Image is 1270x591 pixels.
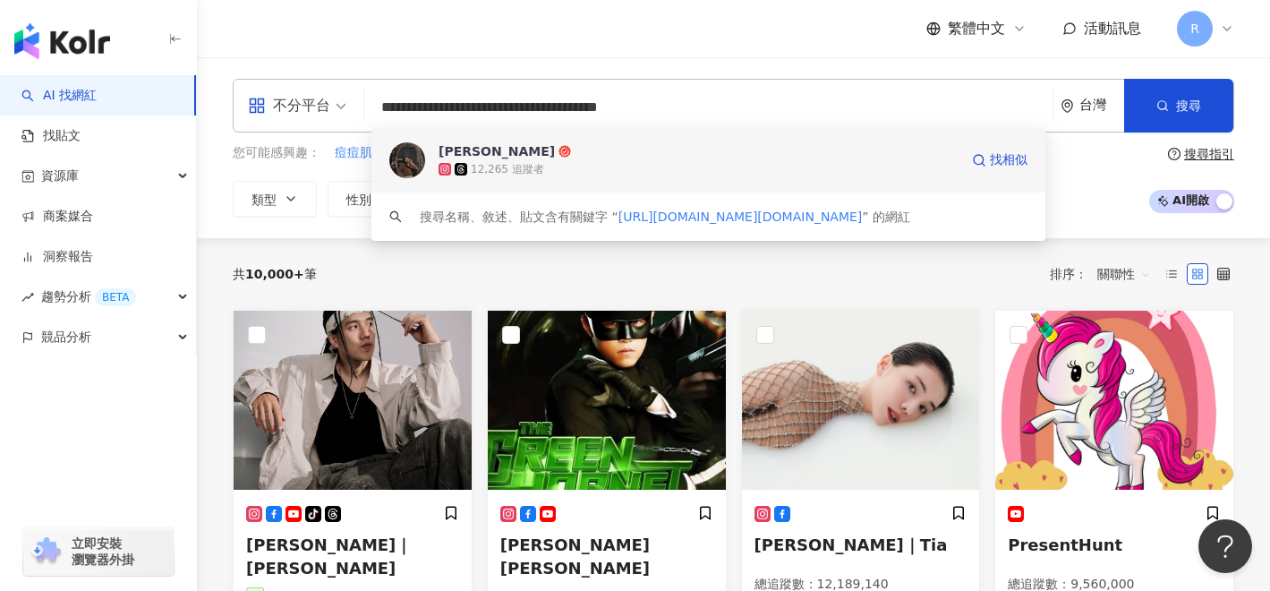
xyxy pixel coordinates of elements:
[995,311,1233,490] img: KOL Avatar
[234,311,472,490] img: KOL Avatar
[95,288,136,306] div: BETA
[233,267,317,281] div: 共 筆
[245,267,304,281] span: 10,000+
[334,143,373,163] button: 痘痘肌
[251,193,277,207] span: 類型
[1184,147,1234,161] div: 搜尋指引
[23,527,174,576] a: chrome extension立即安裝 瀏覽器外掛
[29,537,64,566] img: chrome extension
[420,207,910,227] div: 搜尋名稱、敘述、貼文含有關鍵字 “ ” 的網紅
[471,162,544,177] div: 12,265 追蹤者
[1124,79,1233,133] button: 搜尋
[990,151,1027,169] span: 找相似
[72,535,134,568] span: 立即安裝 瀏覽器外掛
[233,144,320,162] span: 您可能感興趣：
[1176,98,1201,113] span: 搜尋
[41,156,79,196] span: 資源庫
[346,193,371,207] span: 性別
[335,144,372,162] span: 痘痘肌
[1050,260,1161,288] div: 排序：
[1084,20,1141,37] span: 活動訊息
[488,311,726,490] img: KOL Avatar
[754,535,948,554] span: [PERSON_NAME]｜Tia
[948,19,1005,39] span: 繁體中文
[1097,260,1151,288] span: 關聯性
[1190,19,1199,39] span: R
[1198,519,1252,573] iframe: Help Scout Beacon - Open
[618,210,863,224] span: [URL][DOMAIN_NAME][DOMAIN_NAME]
[972,142,1027,178] a: 找相似
[1008,535,1122,554] span: PresentHunt
[21,291,34,304] span: rise
[248,91,330,120] div: 不分平台
[21,127,81,145] a: 找貼文
[1079,98,1124,113] div: 台灣
[246,535,412,577] span: [PERSON_NAME]｜[PERSON_NAME]
[439,142,555,160] div: [PERSON_NAME]
[742,311,980,490] img: KOL Avatar
[389,210,402,223] span: search
[389,142,425,178] img: KOL Avatar
[41,317,91,357] span: 競品分析
[248,97,266,115] span: appstore
[21,87,97,105] a: searchAI 找網紅
[328,181,412,217] button: 性別
[41,277,136,317] span: 趨勢分析
[1168,148,1181,160] span: question-circle
[500,535,650,577] span: [PERSON_NAME] [PERSON_NAME]
[21,208,93,226] a: 商案媒合
[233,181,317,217] button: 類型
[1061,99,1074,113] span: environment
[21,248,93,266] a: 洞察報告
[14,23,110,59] img: logo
